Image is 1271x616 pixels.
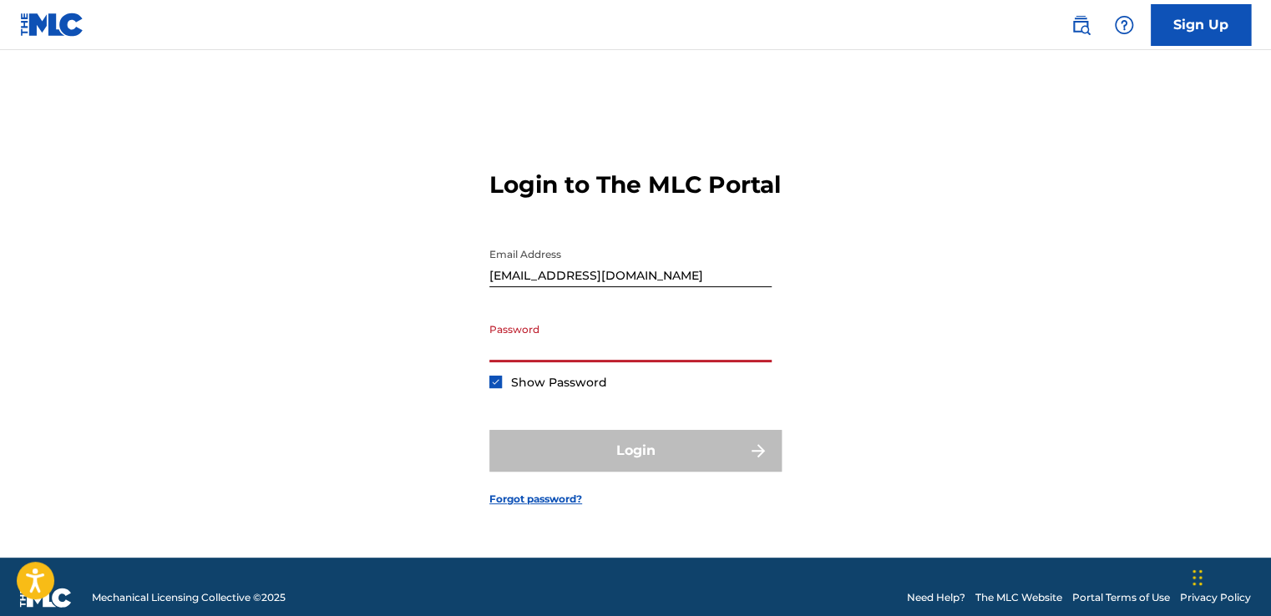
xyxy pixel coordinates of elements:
div: Drag [1193,553,1203,603]
img: help [1114,15,1134,35]
span: Mechanical Licensing Collective © 2025 [92,590,286,605]
a: Forgot password? [489,492,582,507]
a: Privacy Policy [1180,590,1251,605]
a: Portal Terms of Use [1072,590,1170,605]
img: search [1071,15,1091,35]
img: MLC Logo [20,13,84,37]
h3: Login to The MLC Portal [489,170,781,199]
span: Show Password [511,375,607,390]
img: logo [20,588,72,608]
a: Public Search [1064,8,1097,42]
a: Sign Up [1151,4,1251,46]
a: Need Help? [907,590,965,605]
iframe: Chat Widget [1187,536,1271,616]
img: checkbox [491,377,500,386]
a: The MLC Website [975,590,1062,605]
div: Help [1107,8,1141,42]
